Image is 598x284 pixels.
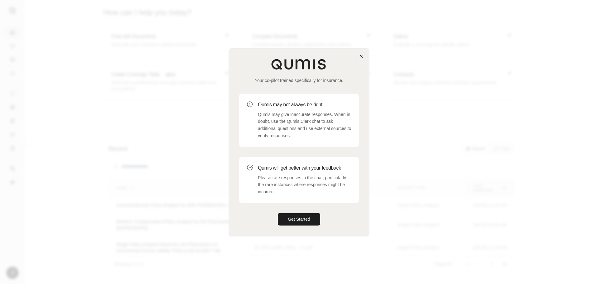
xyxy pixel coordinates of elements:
[278,213,320,225] button: Get Started
[258,174,351,195] p: Please rate responses in the chat, particularly the rare instances where responses might be incor...
[271,59,327,70] img: Qumis Logo
[258,111,351,139] p: Qumis may give inaccurate responses. When in doubt, use the Qumis Clerk chat to ask additional qu...
[239,77,359,84] p: Your co-pilot trained specifically for insurance.
[258,101,351,108] h3: Qumis may not always be right
[258,164,351,172] h3: Qumis will get better with your feedback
